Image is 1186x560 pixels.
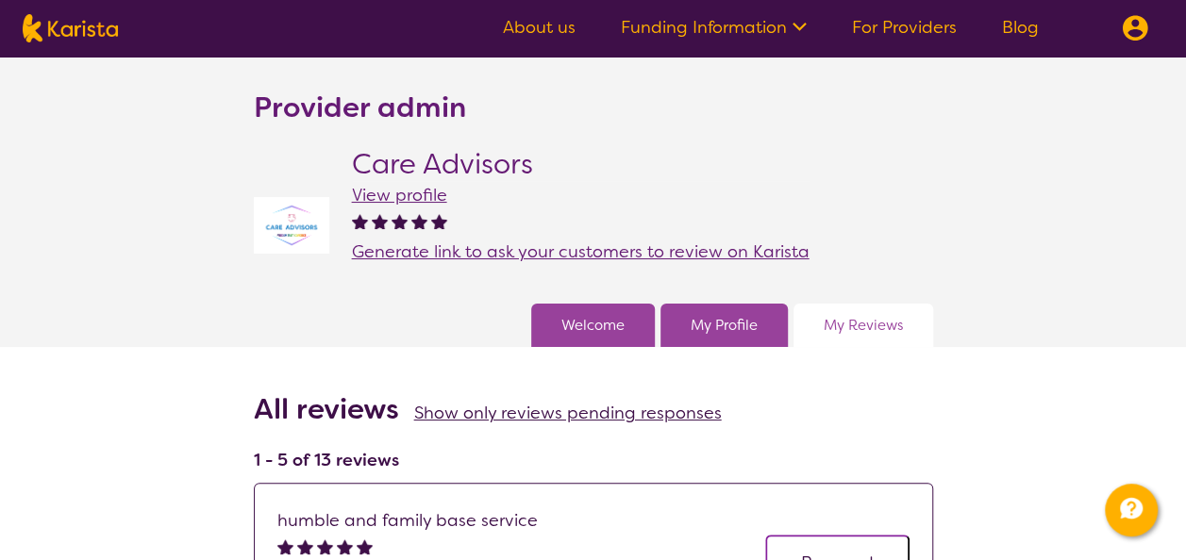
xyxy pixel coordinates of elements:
span: Generate link to ask your customers to review on Karista [352,240,810,263]
p: humble and family base service [277,506,910,535]
img: fullstar [431,213,447,229]
a: For Providers [852,16,957,39]
a: View profile [352,184,447,206]
img: Karista logo [23,14,118,42]
a: About us [503,16,576,39]
a: Show only reviews pending responses [414,402,722,424]
a: My Reviews [824,311,903,339]
a: Blog [1002,16,1039,39]
h2: Care Advisors [352,147,810,181]
img: fullstar [317,538,333,554]
img: fullstar [337,538,353,554]
img: menu [1122,15,1148,41]
img: fullstar [297,538,313,554]
img: hzzveylctub6g19quzum.png [254,197,329,255]
h2: Provider admin [254,91,466,124]
img: fullstar [372,213,388,229]
img: fullstar [392,213,408,229]
img: fullstar [357,538,373,554]
h2: All reviews [254,392,399,426]
a: My Profile [691,311,758,339]
a: Welcome [561,311,625,339]
img: fullstar [352,213,368,229]
img: fullstar [411,213,427,229]
a: Generate link to ask your customers to review on Karista [352,238,810,266]
a: Funding Information [621,16,807,39]
h4: 1 - 5 of 13 reviews [254,449,933,471]
button: Channel Menu [1105,484,1158,536]
img: fullstar [277,538,293,554]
